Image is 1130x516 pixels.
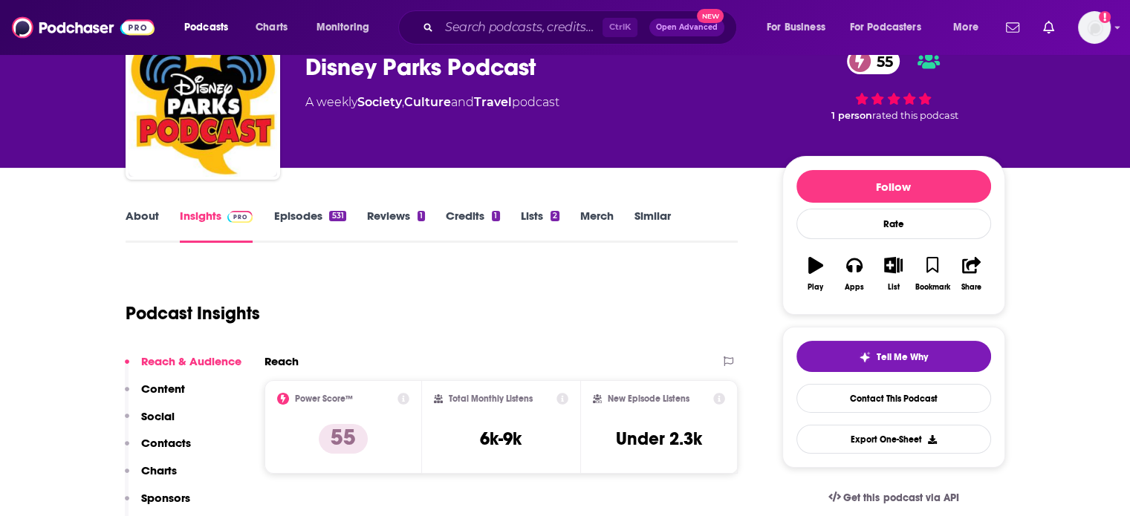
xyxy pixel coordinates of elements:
div: A weekly podcast [305,94,559,111]
span: Logged in as N0elleB7 [1078,11,1111,44]
button: Export One-Sheet [796,425,991,454]
p: Charts [141,463,177,477]
a: Get this podcast via API [816,480,971,516]
div: Play [808,283,823,292]
span: For Podcasters [850,17,921,38]
button: open menu [306,16,389,39]
a: InsightsPodchaser Pro [180,209,253,243]
h2: Power Score™ [295,393,353,404]
button: Follow [796,170,991,203]
h2: Reach [264,354,299,368]
button: Reach & Audience [125,354,241,382]
span: Get this podcast via API [843,491,958,504]
button: Bookmark [913,247,952,301]
button: Apps [835,247,874,301]
p: Sponsors [141,491,190,505]
div: 1 [418,211,425,221]
a: Show notifications dropdown [1037,15,1060,40]
span: , [402,95,404,109]
p: Content [141,382,185,396]
img: Disney Parks Podcast [129,28,277,177]
h2: New Episode Listens [608,393,689,404]
p: 55 [319,424,368,454]
h1: Podcast Insights [126,302,260,324]
p: Reach & Audience [141,354,241,368]
div: Bookmark [915,283,949,292]
p: Social [141,409,175,423]
button: Open AdvancedNew [649,19,724,36]
a: Lists2 [521,209,559,243]
a: Charts [246,16,296,39]
span: More [953,17,978,38]
div: 531 [329,211,345,221]
button: open menu [943,16,997,39]
a: Credits1 [446,209,499,243]
button: Play [796,247,835,301]
img: tell me why sparkle [859,351,871,363]
a: Merch [580,209,614,243]
button: List [874,247,912,301]
div: 55 1 personrated this podcast [782,39,1005,131]
h3: Under 2.3k [616,428,702,450]
img: Podchaser - Follow, Share and Rate Podcasts [12,13,155,42]
span: For Business [767,17,825,38]
span: rated this podcast [872,110,958,121]
span: New [697,9,724,23]
button: Content [125,382,185,409]
p: Contacts [141,436,191,450]
button: open menu [756,16,844,39]
div: Rate [796,209,991,239]
a: About [126,209,159,243]
span: Ctrl K [603,18,637,37]
span: Open Advanced [656,24,718,31]
button: Charts [125,463,177,491]
a: Episodes531 [273,209,345,243]
button: open menu [174,16,247,39]
svg: Add a profile image [1099,11,1111,23]
button: Show profile menu [1078,11,1111,44]
a: Similar [634,209,671,243]
span: and [451,95,474,109]
button: Share [952,247,990,301]
h3: 6k-9k [480,428,522,450]
div: Share [961,283,981,292]
a: Culture [404,95,451,109]
input: Search podcasts, credits, & more... [439,16,603,39]
a: Contact This Podcast [796,384,991,413]
a: Society [357,95,402,109]
a: Reviews1 [367,209,425,243]
div: List [888,283,900,292]
div: 1 [492,211,499,221]
span: 1 person [831,110,872,121]
a: Show notifications dropdown [1000,15,1025,40]
span: Tell Me Why [877,351,928,363]
a: 55 [847,48,900,74]
span: Monitoring [316,17,369,38]
span: Charts [256,17,288,38]
button: Social [125,409,175,437]
button: open menu [840,16,943,39]
button: Contacts [125,436,191,463]
img: Podchaser Pro [227,211,253,223]
span: 55 [862,48,900,74]
div: 2 [551,211,559,221]
span: Podcasts [184,17,228,38]
a: Travel [474,95,512,109]
img: User Profile [1078,11,1111,44]
button: tell me why sparkleTell Me Why [796,341,991,372]
h2: Total Monthly Listens [449,393,533,404]
div: Apps [845,283,864,292]
div: Search podcasts, credits, & more... [412,10,751,45]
